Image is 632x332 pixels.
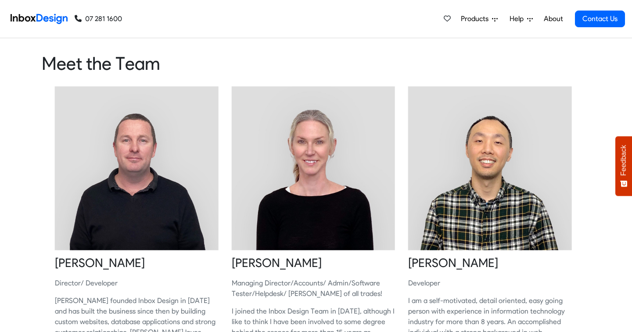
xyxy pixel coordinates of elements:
p: Managing Director/Accounts/ Admin/Software Tester/Helpdesk/ [PERSON_NAME] of all trades! [232,278,395,299]
span: Products [461,14,492,24]
button: Feedback - Show survey [615,136,632,196]
img: 2021_09_23_sheldon.jpg [55,87,219,250]
a: Contact Us [575,11,625,27]
img: 2021_09_23_jenny.jpg [232,87,395,250]
a: About [541,10,565,28]
heading: [PERSON_NAME] [232,255,395,271]
heading: Meet the Team [42,52,590,75]
img: 2021_09_23_ken.jpg [408,87,572,250]
a: 07 281 1600 [75,14,122,24]
span: Help [510,14,527,24]
heading: [PERSON_NAME] [55,255,219,271]
span: Feedback [620,145,628,176]
a: Products [457,10,501,28]
heading: [PERSON_NAME] [408,255,572,271]
a: Help [506,10,536,28]
p: Director/ Developer [55,278,219,289]
p: Developer [408,278,572,289]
